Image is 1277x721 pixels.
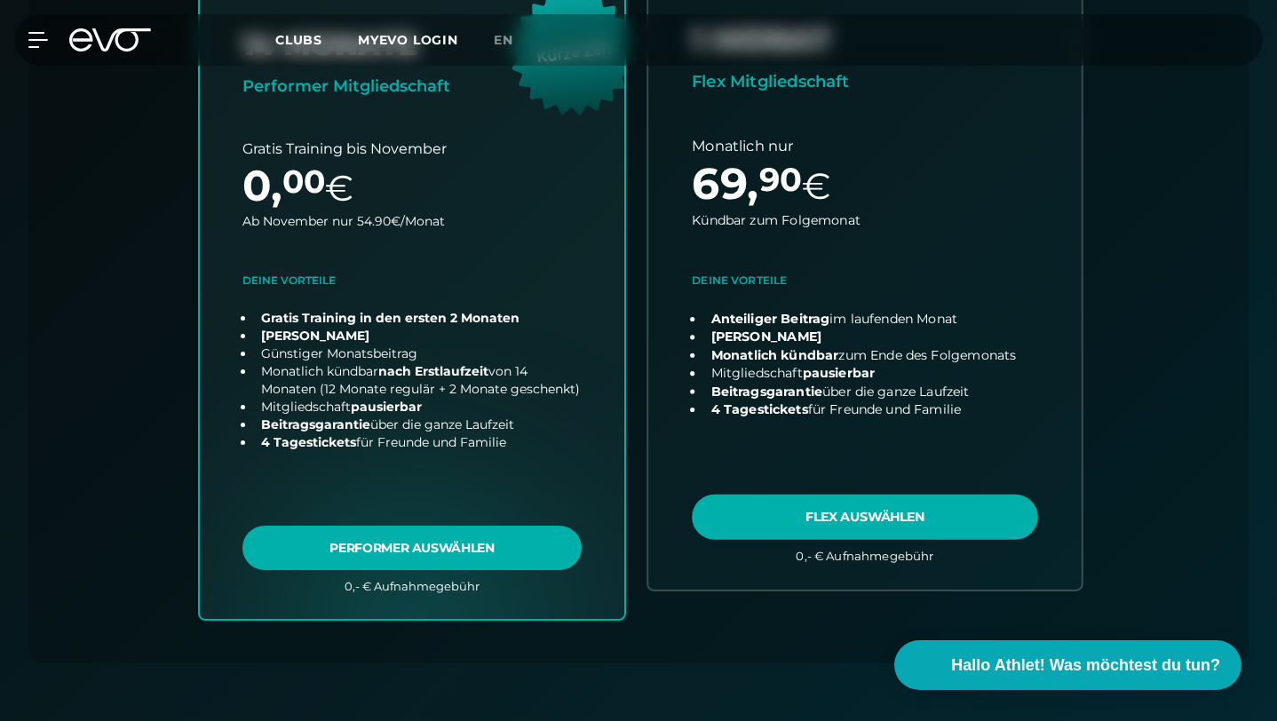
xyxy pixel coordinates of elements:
span: Clubs [275,32,322,48]
button: Hallo Athlet! Was möchtest du tun? [894,640,1241,690]
span: en [494,32,513,48]
a: MYEVO LOGIN [358,32,458,48]
span: Hallo Athlet! Was möchtest du tun? [951,654,1220,677]
a: en [494,30,535,51]
a: Clubs [275,31,358,48]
